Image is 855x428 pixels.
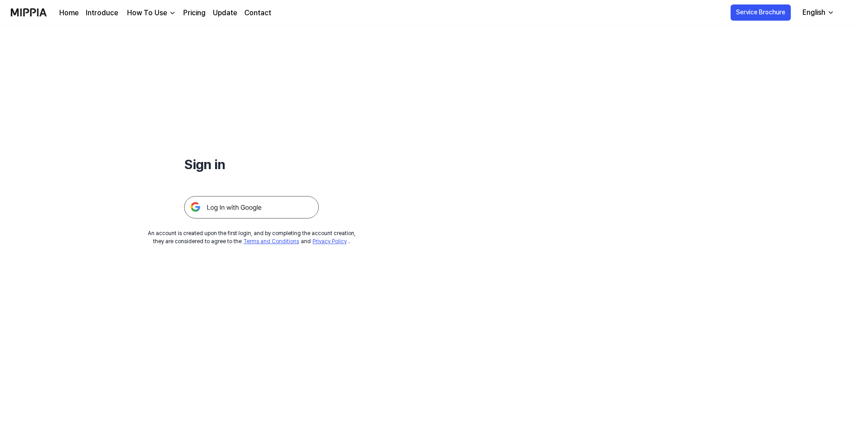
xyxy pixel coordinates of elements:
[183,8,206,18] a: Pricing
[731,4,791,21] button: Service Brochure
[213,8,237,18] a: Update
[184,196,319,218] img: 구글 로그인 버튼
[125,8,176,18] button: How To Use
[125,8,169,18] div: How To Use
[244,8,271,18] a: Contact
[86,8,118,18] a: Introduce
[313,238,347,245] a: Privacy Policy
[59,8,79,18] a: Home
[169,9,176,17] img: down
[243,238,299,245] a: Terms and Conditions
[801,7,827,18] div: English
[795,4,840,22] button: English
[184,154,319,175] h1: Sign in
[148,229,356,245] div: An account is created upon the first login, and by completing the account creation, they are cons...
